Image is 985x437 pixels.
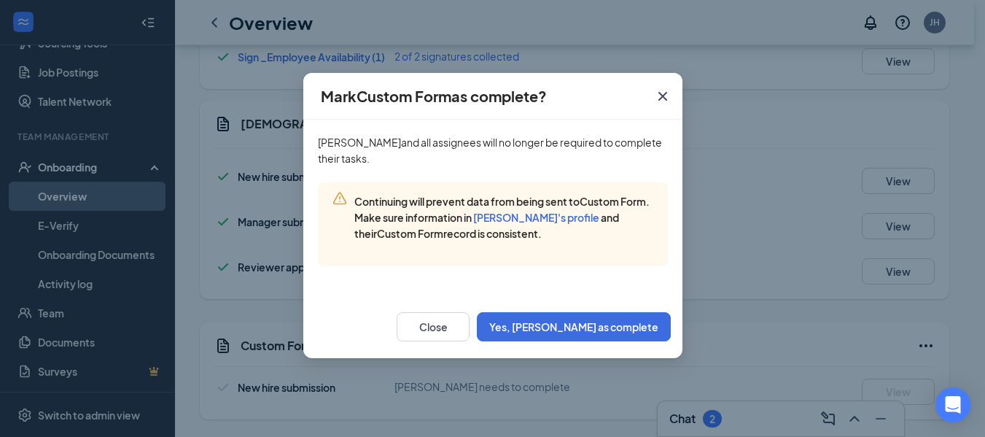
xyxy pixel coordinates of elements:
[473,211,599,224] span: [PERSON_NAME] 's profile
[473,210,599,225] button: [PERSON_NAME]'s profile
[397,312,470,341] button: Close
[654,88,671,105] svg: Cross
[643,73,682,120] button: Close
[321,86,547,107] h4: Mark Custom Form as complete?
[477,312,671,341] button: Yes, [PERSON_NAME] as complete
[318,136,662,165] span: [PERSON_NAME] and all assignees will no longer be required to complete their tasks.
[354,195,650,240] span: Continuing will prevent data from being sent to Custom Form . Make sure information in and their ...
[332,191,347,206] svg: Warning
[935,387,970,422] div: Open Intercom Messenger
